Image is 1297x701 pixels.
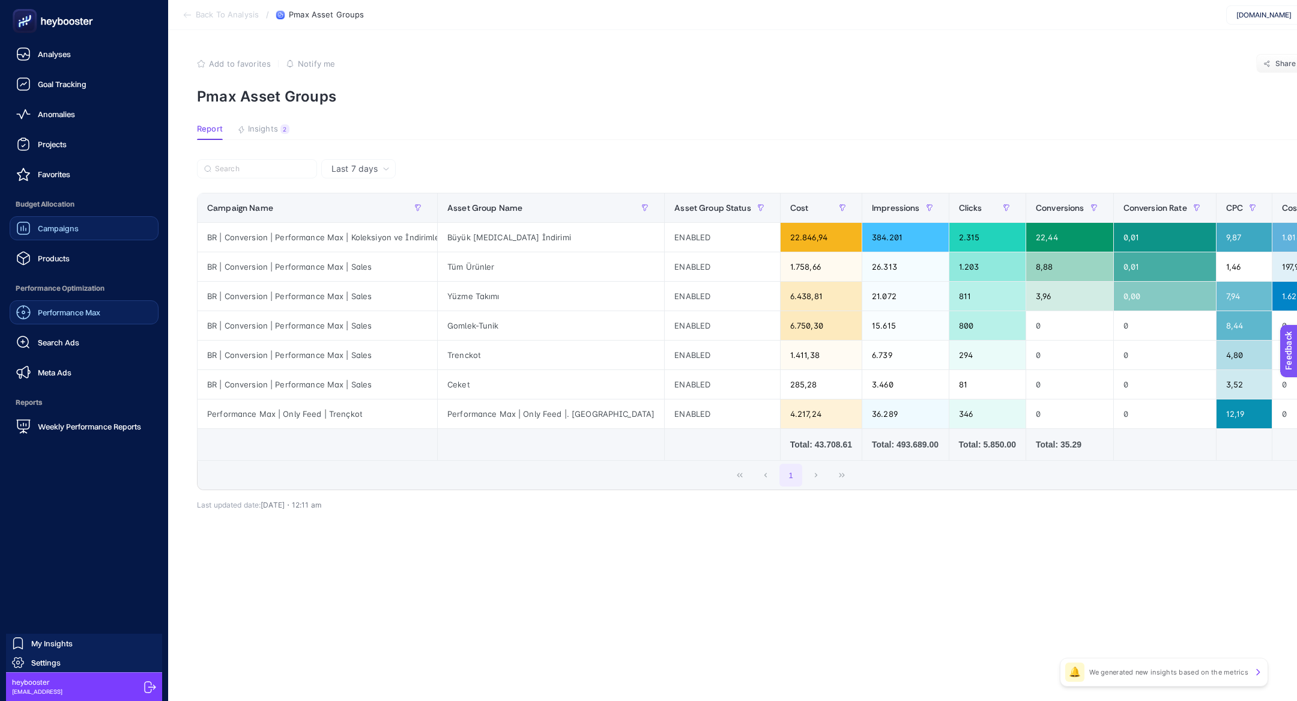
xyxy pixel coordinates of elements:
[779,464,802,487] button: 1
[790,439,852,451] div: Total: 43.708.61
[198,223,437,252] div: BR | Conversion | Performance Max | Koleksiyon ve İndirimler
[31,658,61,667] span: Settings
[215,165,310,174] input: Search
[286,59,335,68] button: Notify me
[10,276,159,300] span: Performance Optimization
[248,124,278,134] span: Insights
[197,500,261,509] span: Last updated date:
[438,252,664,281] div: Tüm Ürünler
[198,341,437,369] div: BR | Conversion | Performance Max | Sales
[1217,370,1272,399] div: 3,52
[38,338,79,347] span: Search Ads
[1217,282,1272,311] div: 7,94
[781,341,862,369] div: 1.411,38
[198,399,437,428] div: Performance Max | Only Feed | Trençkot
[438,399,664,428] div: Performance Max | Only Feed |. [GEOGRAPHIC_DATA]
[438,282,664,311] div: Yüzme Takımı
[665,370,780,399] div: ENABLED
[1114,311,1216,340] div: 0
[10,162,159,186] a: Favorites
[862,311,949,340] div: 15.615
[10,102,159,126] a: Anomalies
[10,300,159,324] a: Performance Max
[38,169,70,179] span: Favorites
[781,311,862,340] div: 6.750,30
[1114,341,1216,369] div: 0
[949,341,1026,369] div: 294
[872,439,939,451] div: Total: 493.689.00
[10,246,159,270] a: Products
[198,370,437,399] div: BR | Conversion | Performance Max | Sales
[862,341,949,369] div: 6.739
[438,370,664,399] div: Ceket
[1114,223,1216,252] div: 0,01
[12,687,62,696] span: [EMAIL_ADDRESS]
[665,341,780,369] div: ENABLED
[38,139,67,149] span: Projects
[1036,439,1104,451] div: Total: 35.29
[665,399,780,428] div: ENABLED
[862,399,949,428] div: 36.289
[1026,370,1113,399] div: 0
[438,341,664,369] div: Trenckot
[10,360,159,384] a: Meta Ads
[1036,203,1084,213] span: Conversions
[1226,203,1243,213] span: CPC
[38,422,141,431] span: Weekly Performance Reports
[38,368,71,377] span: Meta Ads
[10,42,159,66] a: Analyses
[1026,341,1113,369] div: 0
[781,370,862,399] div: 285,28
[438,311,664,340] div: Gomlek-Tunik
[289,10,364,20] span: Pmax Asset Groups
[674,203,751,213] span: Asset Group Status
[1123,203,1187,213] span: Conversion Rate
[872,203,920,213] span: Impressions
[6,653,162,672] a: Settings
[197,124,223,134] span: Report
[209,59,271,68] span: Add to favorites
[949,223,1026,252] div: 2.315
[949,399,1026,428] div: 346
[790,203,809,213] span: Cost
[862,252,949,281] div: 26.313
[949,311,1026,340] div: 800
[261,500,321,509] span: [DATE]・12:11 am
[10,72,159,96] a: Goal Tracking
[10,390,159,414] span: Reports
[1114,399,1216,428] div: 0
[959,439,1016,451] div: Total: 5.850.00
[665,311,780,340] div: ENABLED
[6,634,162,653] a: My Insights
[1026,311,1113,340] div: 0
[959,203,982,213] span: Clicks
[781,399,862,428] div: 4.217,24
[198,252,437,281] div: BR | Conversion | Performance Max | Sales
[38,308,100,317] span: Performance Max
[665,252,780,281] div: ENABLED
[1217,311,1272,340] div: 8,44
[949,370,1026,399] div: 81
[862,223,949,252] div: 384.201
[196,10,259,20] span: Back To Analysis
[1275,59,1296,68] span: Share
[266,10,269,19] span: /
[31,639,73,648] span: My Insights
[438,223,664,252] div: Büyük [MEDICAL_DATA] İndirimi
[1114,370,1216,399] div: 0
[781,252,862,281] div: 1.758,66
[10,330,159,354] a: Search Ads
[10,192,159,216] span: Budget Allocation
[10,132,159,156] a: Projects
[198,282,437,311] div: BR | Conversion | Performance Max | Sales
[207,203,273,213] span: Campaign Name
[38,223,79,233] span: Campaigns
[1217,341,1272,369] div: 4,80
[862,370,949,399] div: 3.460
[1217,223,1272,252] div: 9,87
[862,282,949,311] div: 21.072
[1217,399,1272,428] div: 12,19
[781,282,862,311] div: 6.438,81
[38,253,70,263] span: Products
[197,59,271,68] button: Add to favorites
